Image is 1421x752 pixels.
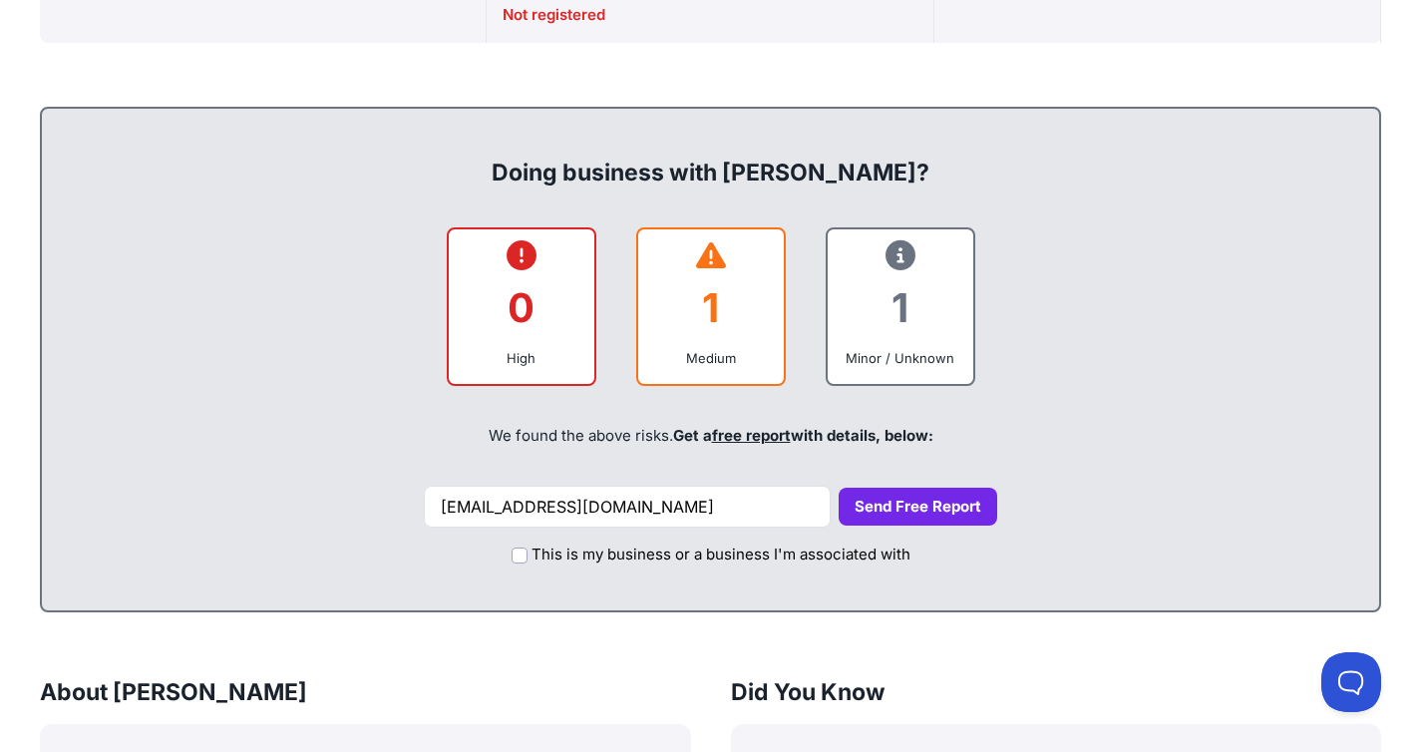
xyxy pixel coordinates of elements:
div: High [465,348,578,368]
input: Your email address [424,486,831,528]
iframe: Toggle Customer Support [1321,652,1381,712]
h3: About [PERSON_NAME] [40,676,691,708]
div: Minor / Unknown [844,348,957,368]
div: We found the above risks. [62,402,1359,470]
div: 1 [654,267,768,348]
div: 0 [465,267,578,348]
h3: Did You Know [731,676,1382,708]
label: This is my business or a business I'm associated with [532,544,910,566]
div: Doing business with [PERSON_NAME]? [62,125,1359,188]
span: Get a with details, below: [673,426,933,445]
span: Not registered [503,5,605,24]
div: 1 [844,267,957,348]
a: free report [712,426,791,445]
div: Medium [654,348,768,368]
button: Send Free Report [839,488,997,527]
